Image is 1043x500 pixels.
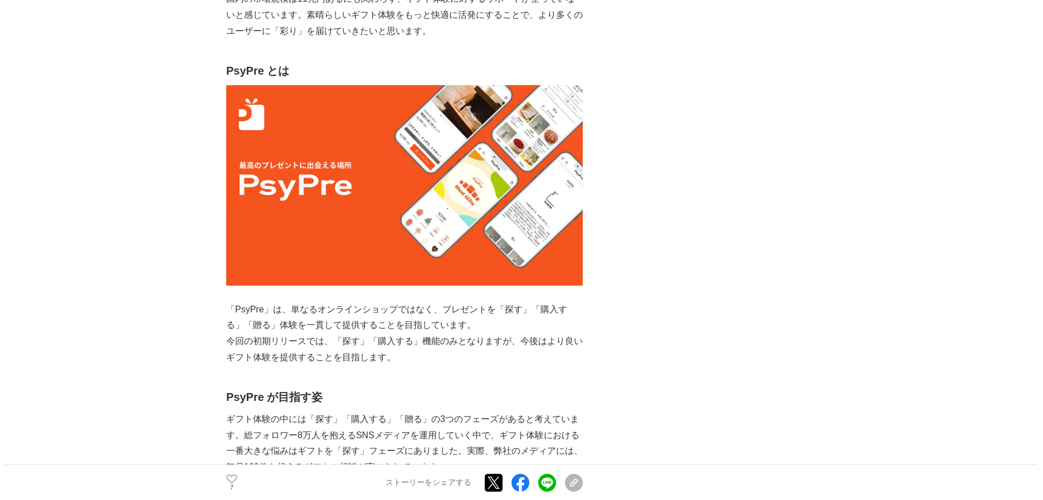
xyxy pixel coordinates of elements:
[386,478,471,488] p: ストーリーをシェアする
[226,65,289,77] strong: PsyPre とは
[226,485,237,491] p: 7
[226,85,583,286] img: thumbnail_0b9daa50-3073-11ef-9793-bb6a7857dffe.png
[226,391,323,403] strong: PsyPre が目指す姿
[226,411,583,476] p: ギフト体験の中には「探す」「購入する」「贈る」の3つのフェーズがあると考えています。総フォロワー8万人を抱えるSNSメディアを運用していく中で、ギフト体験における一番大きな悩みはギフトを「探す」...
[226,302,583,334] p: 「PsyPre」は、単なるオンラインショップではなく、プレゼントを「探す」「購入する」「贈る」体験を一貫して提供することを目指しています。
[226,334,583,366] p: 今回の初期リリースでは、「探す」「購入する」機能のみとなりますが、今後はより良いギフト体験を提供することを目指します。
